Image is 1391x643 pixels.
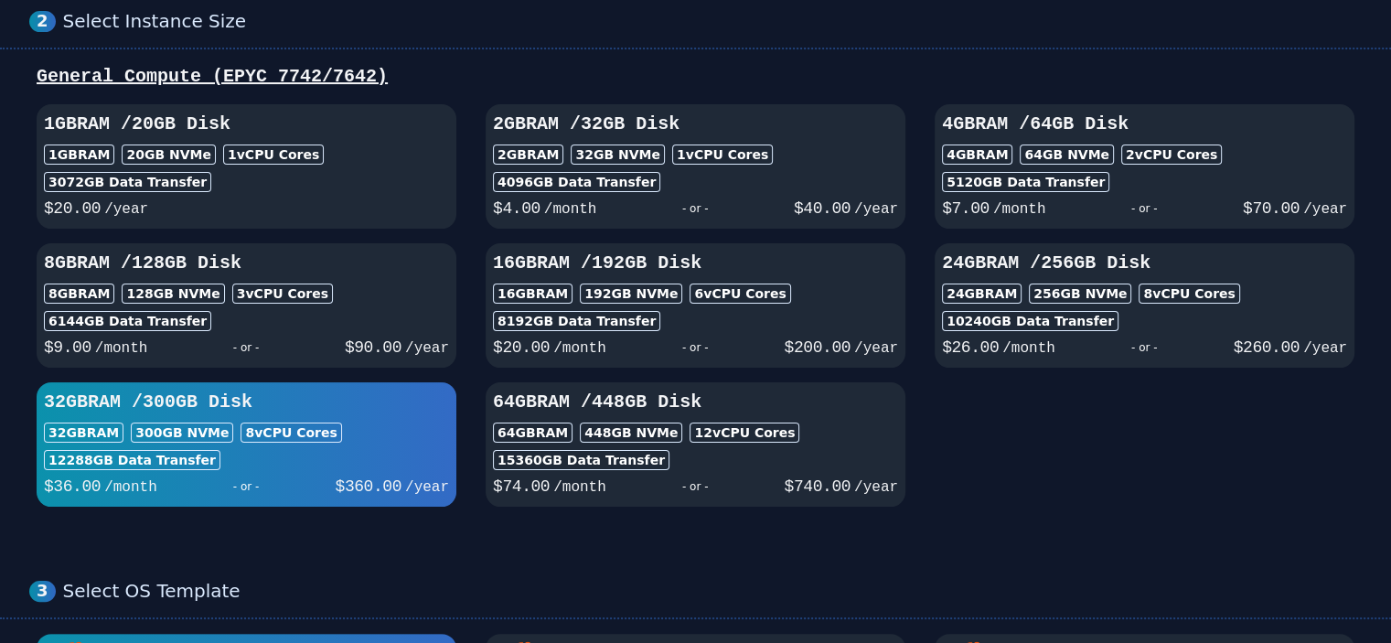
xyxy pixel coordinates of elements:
div: 8GB RAM [44,284,114,304]
span: $ 40.00 [794,199,851,218]
span: $ 20.00 [44,199,101,218]
div: 3072 GB Data Transfer [44,172,211,192]
div: Select Instance Size [63,10,1362,33]
div: 32 GB NVMe [571,145,665,165]
div: 8 vCPU Cores [241,423,341,443]
span: $ 90.00 [345,338,401,357]
div: 5120 GB Data Transfer [942,172,1109,192]
div: 2 [29,11,56,32]
h3: 4GB RAM / 64 GB Disk [942,112,1347,137]
span: /month [104,479,157,496]
span: $ 260.00 [1234,338,1300,357]
div: 12288 GB Data Transfer [44,450,220,470]
span: /month [553,340,606,357]
span: /month [544,201,597,218]
div: 4GB RAM [942,145,1012,165]
div: 1GB RAM [44,145,114,165]
div: 8 vCPU Cores [1139,284,1239,304]
span: $ 200.00 [785,338,851,357]
h3: 2GB RAM / 32 GB Disk [493,112,898,137]
div: - or - [606,474,785,499]
span: $ 36.00 [44,477,101,496]
span: /month [1002,340,1055,357]
h3: 64GB RAM / 448 GB Disk [493,390,898,415]
div: 20 GB NVMe [122,145,216,165]
button: 8GBRAM /128GB Disk8GBRAM128GB NVMe3vCPU Cores6144GB Data Transfer$9.00/month- or -$90.00/year [37,243,456,368]
span: /year [854,479,898,496]
div: Select OS Template [63,580,1362,603]
div: 10240 GB Data Transfer [942,311,1118,331]
div: 32GB RAM [44,423,123,443]
div: 6144 GB Data Transfer [44,311,211,331]
span: $ 4.00 [493,199,540,218]
div: 1 vCPU Cores [672,145,773,165]
div: 448 GB NVMe [580,423,682,443]
span: /year [1303,340,1347,357]
div: - or - [157,474,336,499]
span: /month [95,340,148,357]
span: /month [553,479,606,496]
span: $ 70.00 [1243,199,1300,218]
div: 16GB RAM [493,284,572,304]
div: 64GB RAM [493,423,572,443]
div: 2GB RAM [493,145,563,165]
div: - or - [1045,196,1242,221]
div: 128 GB NVMe [122,284,224,304]
span: /year [104,201,148,218]
div: 1 vCPU Cores [223,145,324,165]
span: $ 74.00 [493,477,550,496]
span: $ 20.00 [493,338,550,357]
button: 2GBRAM /32GB Disk2GBRAM32GB NVMe1vCPU Cores4096GB Data Transfer$4.00/month- or -$40.00/year [486,104,905,229]
div: - or - [596,196,793,221]
div: 3 vCPU Cores [232,284,333,304]
h3: 8GB RAM / 128 GB Disk [44,251,449,276]
span: /year [1303,201,1347,218]
span: $ 26.00 [942,338,999,357]
span: /month [993,201,1046,218]
span: $ 740.00 [785,477,851,496]
div: 4096 GB Data Transfer [493,172,660,192]
button: 32GBRAM /300GB Disk32GBRAM300GB NVMe8vCPU Cores12288GB Data Transfer$36.00/month- or -$360.00/year [37,382,456,507]
button: 16GBRAM /192GB Disk16GBRAM192GB NVMe6vCPU Cores8192GB Data Transfer$20.00/month- or -$200.00/year [486,243,905,368]
button: 1GBRAM /20GB Disk1GBRAM20GB NVMe1vCPU Cores3072GB Data Transfer$20.00/year [37,104,456,229]
div: 300 GB NVMe [131,423,233,443]
div: 64 GB NVMe [1020,145,1114,165]
h3: 24GB RAM / 256 GB Disk [942,251,1347,276]
div: 8192 GB Data Transfer [493,311,660,331]
span: /year [405,479,449,496]
span: $ 9.00 [44,338,91,357]
h3: 16GB RAM / 192 GB Disk [493,251,898,276]
div: 6 vCPU Cores [690,284,790,304]
div: - or - [147,335,344,360]
div: - or - [606,335,785,360]
button: 4GBRAM /64GB Disk4GBRAM64GB NVMe2vCPU Cores5120GB Data Transfer$7.00/month- or -$70.00/year [935,104,1354,229]
div: 3 [29,581,56,602]
span: /year [405,340,449,357]
span: /year [854,201,898,218]
h3: 32GB RAM / 300 GB Disk [44,390,449,415]
button: 24GBRAM /256GB Disk24GBRAM256GB NVMe8vCPU Cores10240GB Data Transfer$26.00/month- or -$260.00/year [935,243,1354,368]
div: 256 GB NVMe [1029,284,1131,304]
div: General Compute (EPYC 7742/7642) [29,64,1362,90]
span: $ 360.00 [336,477,401,496]
button: 64GBRAM /448GB Disk64GBRAM448GB NVMe12vCPU Cores15360GB Data Transfer$74.00/month- or -$740.00/year [486,382,905,507]
div: 2 vCPU Cores [1121,145,1222,165]
div: 24GB RAM [942,284,1022,304]
div: 12 vCPU Cores [690,423,799,443]
div: 15360 GB Data Transfer [493,450,669,470]
div: - or - [1055,335,1234,360]
div: 192 GB NVMe [580,284,682,304]
span: /year [854,340,898,357]
span: $ 7.00 [942,199,990,218]
h3: 1GB RAM / 20 GB Disk [44,112,449,137]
